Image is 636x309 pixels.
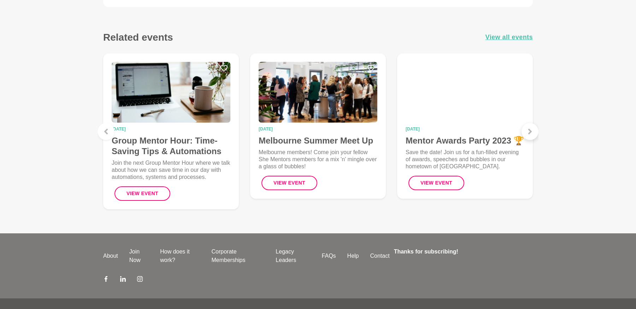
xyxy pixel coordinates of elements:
a: About [98,252,124,260]
a: FAQs [316,252,342,260]
a: Contact [365,252,395,260]
p: Melbourne members! Come join your fellow She Mentors members for a mix 'n' mingle over a glass of... [259,149,377,170]
time: [DATE] [406,127,524,131]
p: Join the next Group Mentor Hour where we talk about how we can save time in our day with automati... [112,159,230,181]
img: Group Mentor Hour: Time-Saving Tips & Automations [112,62,230,123]
a: Legacy Leaders [270,247,316,264]
p: Save the date! Join us for a fun-filled evening of awards, speeches and bubbles in our hometown o... [406,149,524,170]
a: Melbourne Summer Meet Up[DATE]Melbourne Summer Meet UpMelbourne members! Come join your fellow Sh... [250,53,386,199]
a: View all events [485,32,533,42]
button: View Event [114,186,170,201]
button: View Event [261,176,317,190]
a: LinkedIn [120,276,126,284]
time: [DATE] [259,127,377,131]
h4: Group Mentor Hour: Time-Saving Tips & Automations [112,135,230,157]
a: Help [342,252,365,260]
h4: Melbourne Summer Meet Up [259,135,377,146]
a: Facebook [103,276,109,284]
h4: Thanks for subscribing! [394,247,529,256]
a: Mentor Awards Party 2023 🏆[DATE]Mentor Awards Party 2023 🏆Save the date! Join us for a fun-filled... [397,53,533,199]
h4: Mentor Awards Party 2023 🏆 [406,135,524,146]
a: Instagram [137,276,143,284]
a: Corporate Memberships [206,247,270,264]
img: Mentor Awards Party 2023 🏆 [406,62,524,123]
button: View Event [408,176,464,190]
a: Group Mentor Hour: Time-Saving Tips & Automations[DATE]Group Mentor Hour: Time-Saving Tips & Auto... [103,53,239,209]
img: Melbourne Summer Meet Up [259,62,377,123]
a: How does it work? [154,247,206,264]
time: [DATE] [112,127,230,131]
h3: Related events [103,31,173,43]
a: Join Now [124,247,154,264]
